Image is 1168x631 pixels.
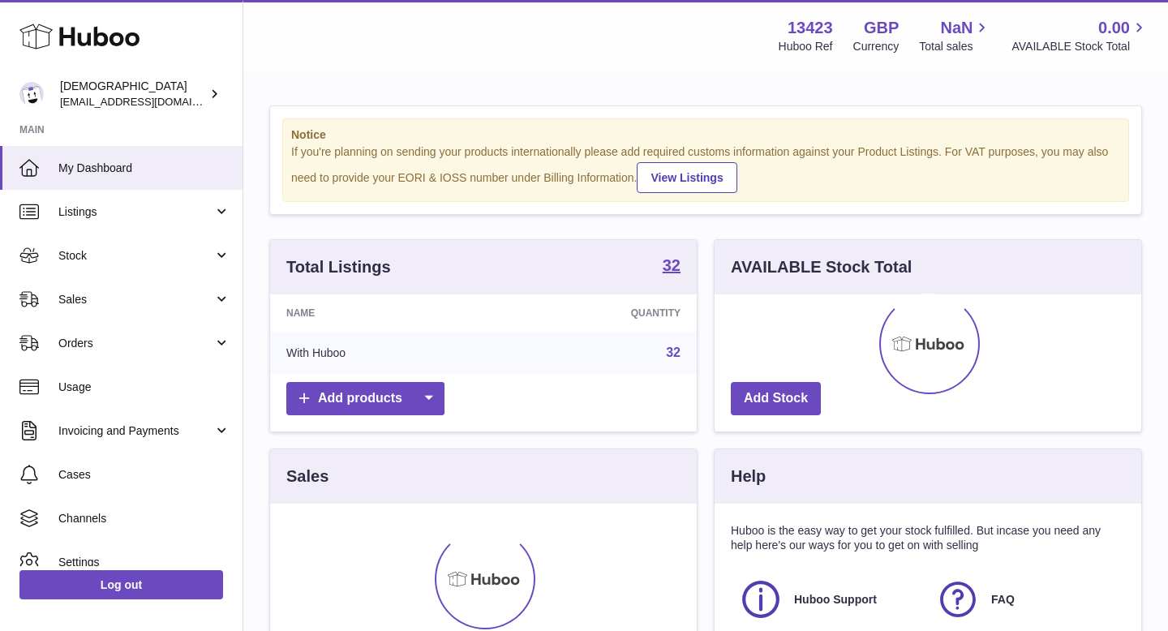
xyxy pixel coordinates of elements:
span: Stock [58,248,213,264]
h3: Total Listings [286,256,391,278]
a: View Listings [637,162,736,193]
span: AVAILABLE Stock Total [1011,39,1149,54]
th: Quantity [495,294,697,332]
a: FAQ [936,577,1117,621]
span: Sales [58,292,213,307]
strong: 32 [663,257,681,273]
a: NaN Total sales [919,17,991,54]
span: My Dashboard [58,161,230,176]
span: 0.00 [1098,17,1130,39]
a: Log out [19,570,223,599]
h3: Sales [286,466,328,487]
span: FAQ [991,592,1015,607]
strong: 13423 [788,17,833,39]
img: olgazyuz@outlook.com [19,82,44,106]
span: [EMAIL_ADDRESS][DOMAIN_NAME] [60,95,238,108]
a: 0.00 AVAILABLE Stock Total [1011,17,1149,54]
div: [DEMOGRAPHIC_DATA] [60,79,206,109]
div: If you're planning on sending your products internationally please add required customs informati... [291,144,1120,193]
div: Currency [853,39,900,54]
span: Listings [58,204,213,220]
th: Name [270,294,495,332]
span: Settings [58,555,230,570]
a: 32 [663,257,681,277]
h3: AVAILABLE Stock Total [731,256,912,278]
td: With Huboo [270,332,495,374]
span: NaN [940,17,973,39]
strong: GBP [864,17,899,39]
span: Total sales [919,39,991,54]
span: Orders [58,336,213,351]
span: Cases [58,467,230,483]
span: Invoicing and Payments [58,423,213,439]
h3: Help [731,466,766,487]
strong: Notice [291,127,1120,143]
p: Huboo is the easy way to get your stock fulfilled. But incase you need any help here's our ways f... [731,523,1125,554]
span: Usage [58,380,230,395]
div: Huboo Ref [779,39,833,54]
span: Channels [58,511,230,526]
a: Add products [286,382,444,415]
a: 32 [666,346,681,359]
span: Huboo Support [794,592,877,607]
a: Add Stock [731,382,821,415]
a: Huboo Support [739,577,920,621]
